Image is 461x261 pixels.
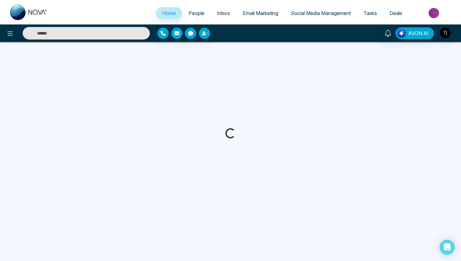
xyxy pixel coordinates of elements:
a: Deals [383,7,409,19]
img: User Avatar [440,28,451,38]
a: Home [156,7,182,19]
a: Email Marketing [236,7,284,19]
span: Home [162,10,176,16]
span: Email Marketing [243,10,278,16]
span: Deals [389,10,402,16]
a: Inbox [211,7,236,19]
span: Inbox [217,10,230,16]
a: Tasks [357,7,383,19]
img: Lead Flow [397,29,406,38]
span: AVON AI [408,29,429,37]
div: Open Intercom Messenger [440,240,455,255]
img: Nova CRM Logo [10,4,48,20]
span: Tasks [363,10,377,16]
span: People [188,10,204,16]
a: Social Media Management [284,7,357,19]
span: Social Media Management [291,10,351,16]
a: People [182,7,211,19]
img: Market-place.gif [412,6,457,20]
button: AVON AI [395,27,434,39]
